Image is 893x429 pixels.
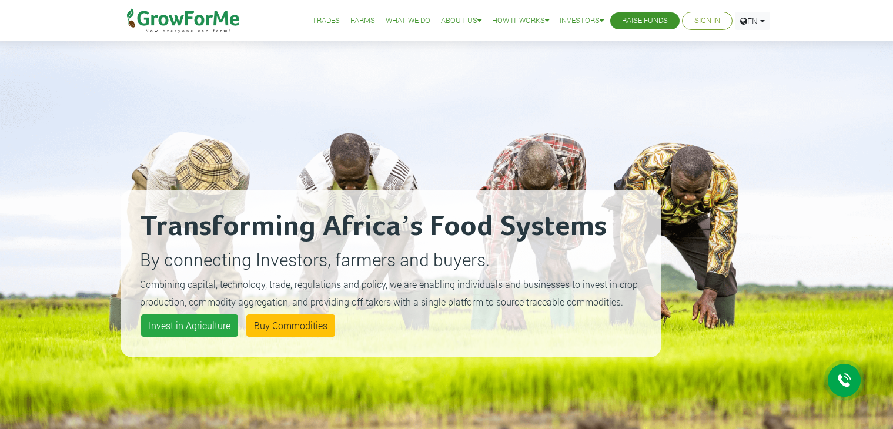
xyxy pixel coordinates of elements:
[140,278,638,308] small: Combining capital, technology, trade, regulations and policy, we are enabling individuals and bus...
[141,314,238,337] a: Invest in Agriculture
[140,246,642,273] p: By connecting Investors, farmers and buyers.
[441,15,481,27] a: About Us
[386,15,430,27] a: What We Do
[246,314,335,337] a: Buy Commodities
[312,15,340,27] a: Trades
[694,15,720,27] a: Sign In
[350,15,375,27] a: Farms
[140,209,642,244] h2: Transforming Africa’s Food Systems
[622,15,668,27] a: Raise Funds
[735,12,770,30] a: EN
[560,15,604,27] a: Investors
[492,15,549,27] a: How it Works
